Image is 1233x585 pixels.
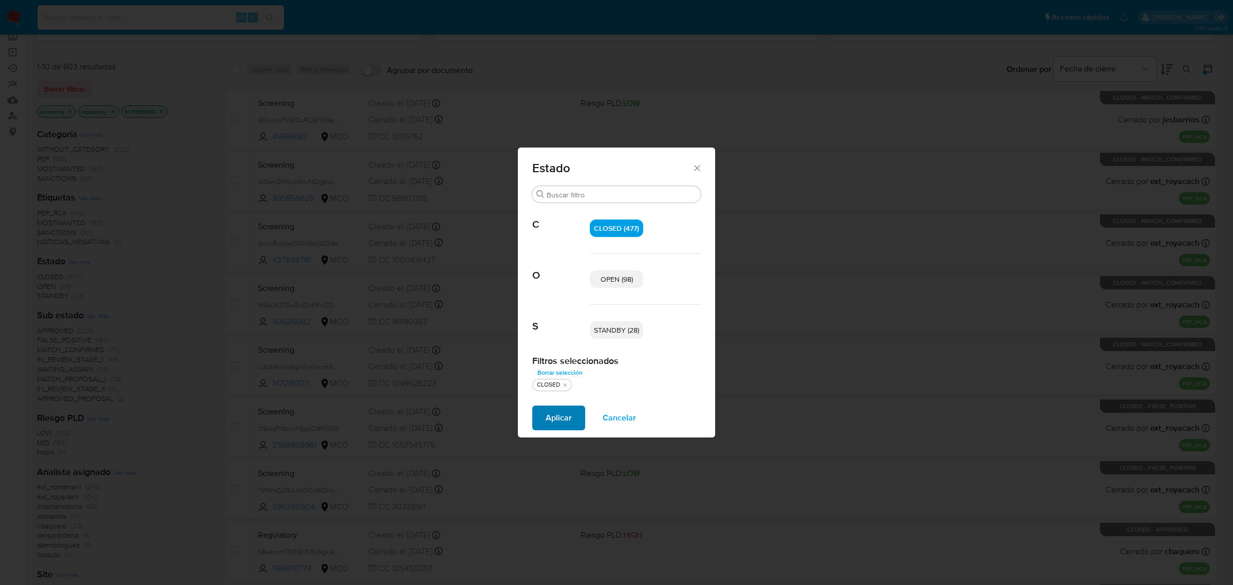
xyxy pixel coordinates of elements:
[532,162,692,174] span: Estado
[536,190,545,198] button: Buscar
[590,321,643,339] div: STANDBY (28)
[532,305,590,333] span: S
[535,380,562,389] div: CLOSED
[546,407,572,429] span: Aplicar
[561,381,569,389] button: quitar CLOSED
[547,190,697,199] input: Buscar filtro
[532,203,590,231] span: C
[532,367,588,379] button: Borrar selección
[601,274,633,284] span: OPEN (98)
[537,368,583,378] span: Borrar selección
[594,223,639,233] span: CLOSED (477)
[532,355,701,367] h2: Filtros seleccionados
[532,254,590,282] span: O
[594,325,639,335] span: STANDBY (28)
[590,220,643,237] div: CLOSED (477)
[532,406,585,430] button: Aplicar
[589,406,649,430] button: Cancelar
[590,270,643,288] div: OPEN (98)
[603,407,636,429] span: Cancelar
[692,163,701,172] button: Cerrar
